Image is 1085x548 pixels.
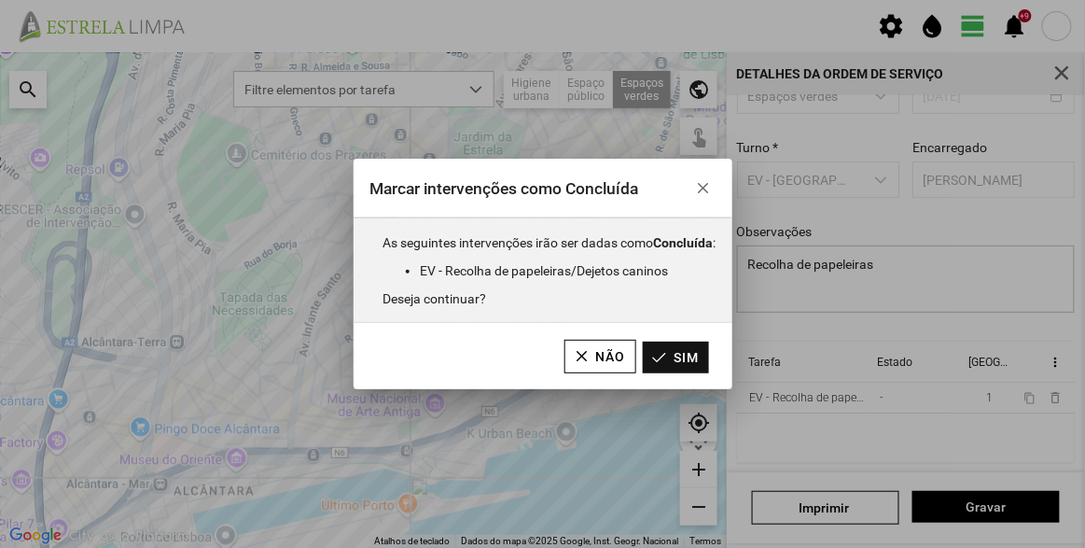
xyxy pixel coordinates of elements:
b: Concluída [653,235,713,250]
span: Sim [675,350,700,365]
li: EV - Recolha de papeleiras/Dejetos caninos [420,263,716,278]
button: Não [564,340,636,373]
button: Sim [643,342,709,373]
span: Não [596,349,626,364]
span: Marcar intervenções como Concluída [369,179,638,198]
span: As seguintes intervenções irão ser dadas como : Deseja continuar? [383,235,716,306]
